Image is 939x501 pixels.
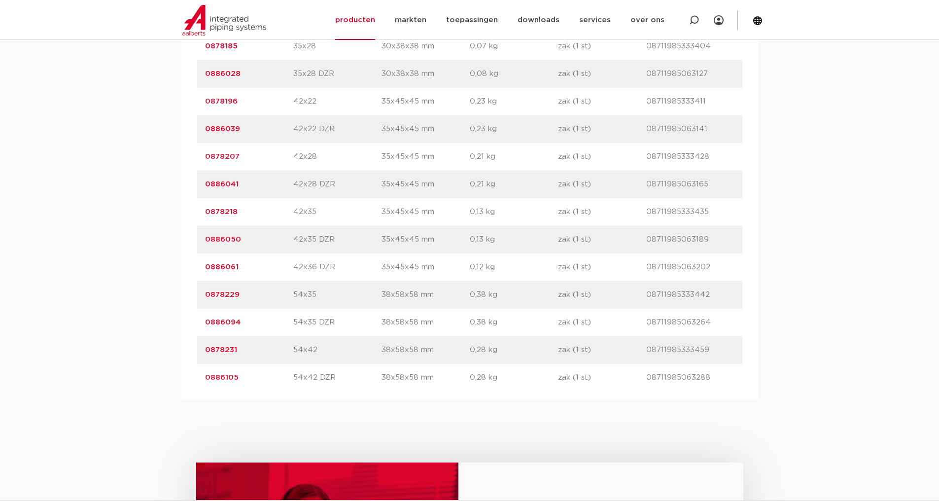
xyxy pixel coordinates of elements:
[646,344,734,356] p: 08711985333459
[293,344,382,356] p: 54x42
[646,206,734,218] p: 08711985333435
[205,208,238,215] a: 0878218
[293,68,382,80] p: 35x28 DZR
[470,317,558,328] p: 0,38 kg
[558,68,646,80] p: zak (1 st)
[470,372,558,384] p: 0,28 kg
[646,317,734,328] p: 08711985063264
[293,206,382,218] p: 42x35
[293,317,382,328] p: 54x35 DZR
[293,151,382,163] p: 42x28
[382,289,470,301] p: 38x58x58 mm
[470,40,558,52] p: 0,07 kg
[558,40,646,52] p: zak (1 st)
[293,372,382,384] p: 54x42 DZR
[205,346,237,354] a: 0878231
[558,151,646,163] p: zak (1 st)
[293,234,382,246] p: 42x35 DZR
[382,179,470,190] p: 35x45x45 mm
[470,206,558,218] p: 0,13 kg
[646,151,734,163] p: 08711985333428
[293,261,382,273] p: 42x36 DZR
[205,319,241,326] a: 0886094
[646,289,734,301] p: 08711985333442
[470,151,558,163] p: 0,21 kg
[293,40,382,52] p: 35x28
[382,234,470,246] p: 35x45x45 mm
[558,96,646,107] p: zak (1 st)
[293,123,382,135] p: 42x22 DZR
[382,40,470,52] p: 30x38x38 mm
[470,344,558,356] p: 0,28 kg
[205,125,240,133] a: 0886039
[205,236,241,243] a: 0886050
[382,123,470,135] p: 35x45x45 mm
[205,98,238,105] a: 0878196
[382,261,470,273] p: 35x45x45 mm
[205,70,241,77] a: 0886028
[470,234,558,246] p: 0,13 kg
[293,289,382,301] p: 54x35
[205,42,238,50] a: 0878185
[205,180,239,188] a: 0886041
[205,374,239,381] a: 0886105
[470,289,558,301] p: 0,38 kg
[470,96,558,107] p: 0,23 kg
[470,261,558,273] p: 0,12 kg
[382,151,470,163] p: 35x45x45 mm
[205,263,239,271] a: 0886061
[558,372,646,384] p: zak (1 st)
[382,372,470,384] p: 38x58x58 mm
[293,96,382,107] p: 42x22
[646,372,734,384] p: 08711985063288
[382,96,470,107] p: 35x45x45 mm
[558,317,646,328] p: zak (1 st)
[558,123,646,135] p: zak (1 st)
[558,179,646,190] p: zak (1 st)
[646,179,734,190] p: 08711985063165
[558,234,646,246] p: zak (1 st)
[382,68,470,80] p: 30x38x38 mm
[382,344,470,356] p: 38x58x58 mm
[646,261,734,273] p: 08711985063202
[470,68,558,80] p: 0,08 kg
[646,40,734,52] p: 08711985333404
[558,344,646,356] p: zak (1 st)
[558,261,646,273] p: zak (1 st)
[558,289,646,301] p: zak (1 st)
[382,317,470,328] p: 38x58x58 mm
[470,179,558,190] p: 0,21 kg
[646,123,734,135] p: 08711985063141
[470,123,558,135] p: 0,23 kg
[205,291,240,298] a: 0878229
[646,234,734,246] p: 08711985063189
[558,206,646,218] p: zak (1 st)
[646,68,734,80] p: 08711985063127
[382,206,470,218] p: 35x45x45 mm
[293,179,382,190] p: 42x28 DZR
[205,153,240,160] a: 0878207
[646,96,734,107] p: 08711985333411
